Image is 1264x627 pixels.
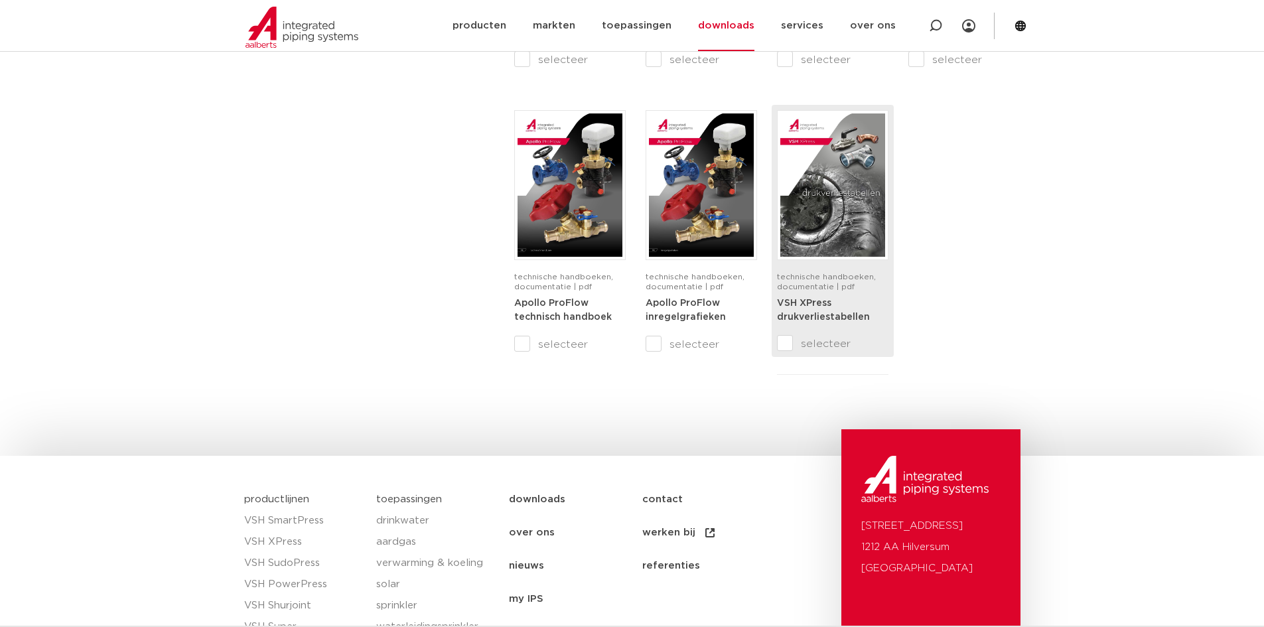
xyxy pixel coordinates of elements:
[376,531,496,553] a: aardgas
[646,273,744,291] span: technische handboeken, documentatie | pdf
[777,336,888,352] label: selecteer
[649,113,754,257] img: Apollo-ProFlow_A4FlowCharts_5009941-2022-1.0_NL-pdf.jpg
[376,510,496,531] a: drinkwater
[514,336,626,352] label: selecteer
[646,299,726,322] strong: Apollo ProFlow inregelgrafieken
[861,516,1001,579] p: [STREET_ADDRESS] 1212 AA Hilversum [GEOGRAPHIC_DATA]
[514,298,612,322] a: Apollo ProFlow technisch handboek
[642,516,776,549] a: werken bij
[509,549,642,583] a: nieuws
[642,549,776,583] a: referenties
[244,531,364,553] a: VSH XPress
[509,483,642,516] a: downloads
[646,52,757,68] label: selecteer
[376,553,496,574] a: verwarming & koeling
[509,516,642,549] a: over ons
[777,273,876,291] span: technische handboeken, documentatie | pdf
[509,483,835,616] nav: Menu
[908,52,1020,68] label: selecteer
[642,483,776,516] a: contact
[376,574,496,595] a: solar
[244,494,309,504] a: productlijnen
[514,273,613,291] span: technische handboeken, documentatie | pdf
[646,298,726,322] a: Apollo ProFlow inregelgrafieken
[514,299,612,322] strong: Apollo ProFlow technisch handboek
[376,595,496,616] a: sprinkler
[244,553,364,574] a: VSH SudoPress
[780,113,885,257] img: VSH-XPress_PLT_A4_5007629_2024-2.0_NL-pdf.jpg
[244,574,364,595] a: VSH PowerPress
[646,336,757,352] label: selecteer
[509,583,642,616] a: my IPS
[376,494,442,504] a: toepassingen
[244,510,364,531] a: VSH SmartPress
[514,52,626,68] label: selecteer
[244,595,364,616] a: VSH Shurjoint
[777,298,870,322] a: VSH XPress drukverliestabellen
[777,299,870,322] strong: VSH XPress drukverliestabellen
[518,113,622,257] img: Apollo-ProFlow-A4TM_5010004_2022_1.0_NL-1-pdf.jpg
[777,52,888,68] label: selecteer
